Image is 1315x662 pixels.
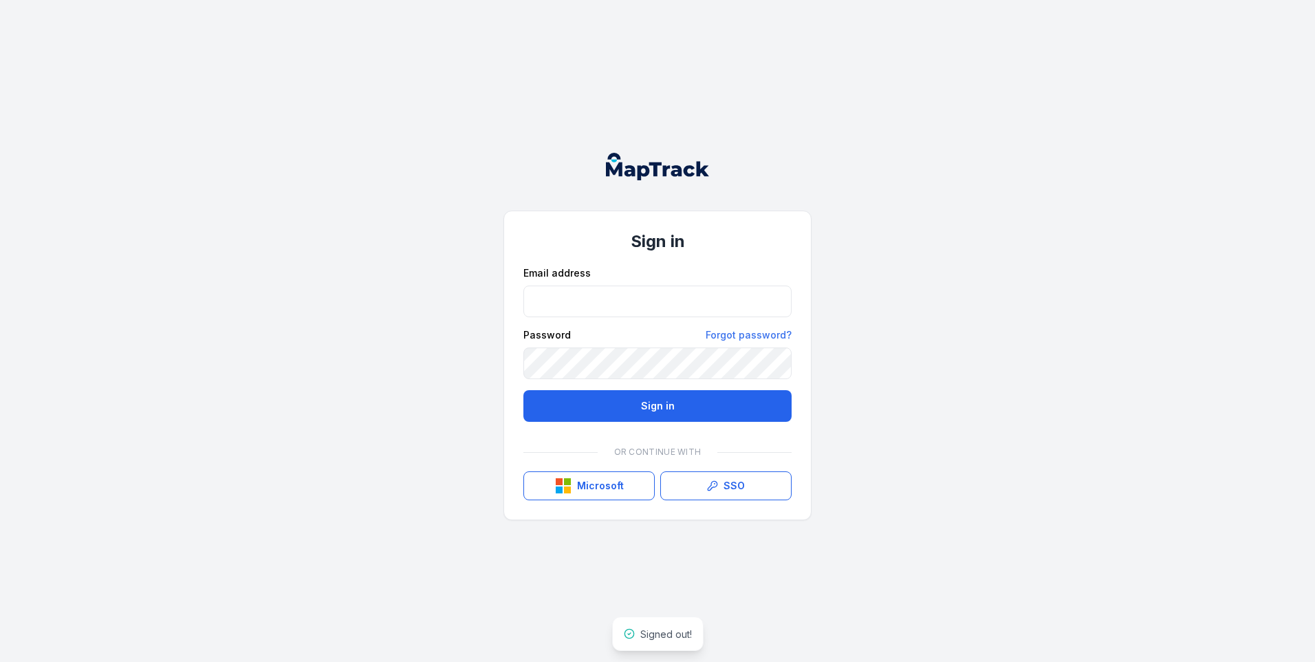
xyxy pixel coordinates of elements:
a: SSO [660,471,792,500]
label: Email address [523,266,591,280]
a: Forgot password? [706,328,792,342]
span: Signed out! [640,628,692,640]
div: Or continue with [523,438,792,466]
button: Sign in [523,390,792,422]
label: Password [523,328,571,342]
h1: Sign in [523,231,792,253]
nav: Global [584,153,731,180]
button: Microsoft [523,471,655,500]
